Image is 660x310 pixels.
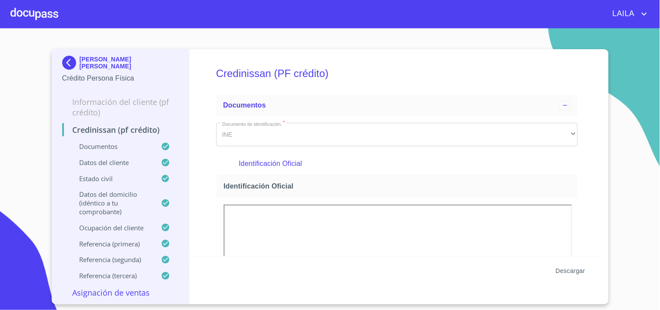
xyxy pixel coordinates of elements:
[62,271,161,280] p: Referencia (tercera)
[216,95,578,116] div: Documentos
[62,190,161,216] p: Datos del domicilio (idéntico a tu comprobante)
[62,287,179,298] p: Asignación de Ventas
[224,182,574,191] span: Identificación Oficial
[606,7,639,21] span: LAILA
[62,158,161,167] p: Datos del cliente
[62,255,161,264] p: Referencia (segunda)
[556,266,585,276] span: Descargar
[62,125,179,135] p: Credinissan (PF crédito)
[223,101,266,109] span: Documentos
[62,174,161,183] p: Estado civil
[62,56,179,73] div: [PERSON_NAME] [PERSON_NAME]
[239,158,555,169] p: Identificación Oficial
[62,97,179,118] p: Información del cliente (PF crédito)
[216,56,578,91] h5: Credinissan (PF crédito)
[216,123,578,146] div: INE
[62,239,161,248] p: Referencia (primera)
[62,142,161,151] p: Documentos
[606,7,650,21] button: account of current user
[552,263,589,279] button: Descargar
[62,56,80,70] img: Docupass spot blue
[80,56,179,70] p: [PERSON_NAME] [PERSON_NAME]
[62,73,179,84] p: Crédito Persona Física
[62,223,161,232] p: Ocupación del Cliente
